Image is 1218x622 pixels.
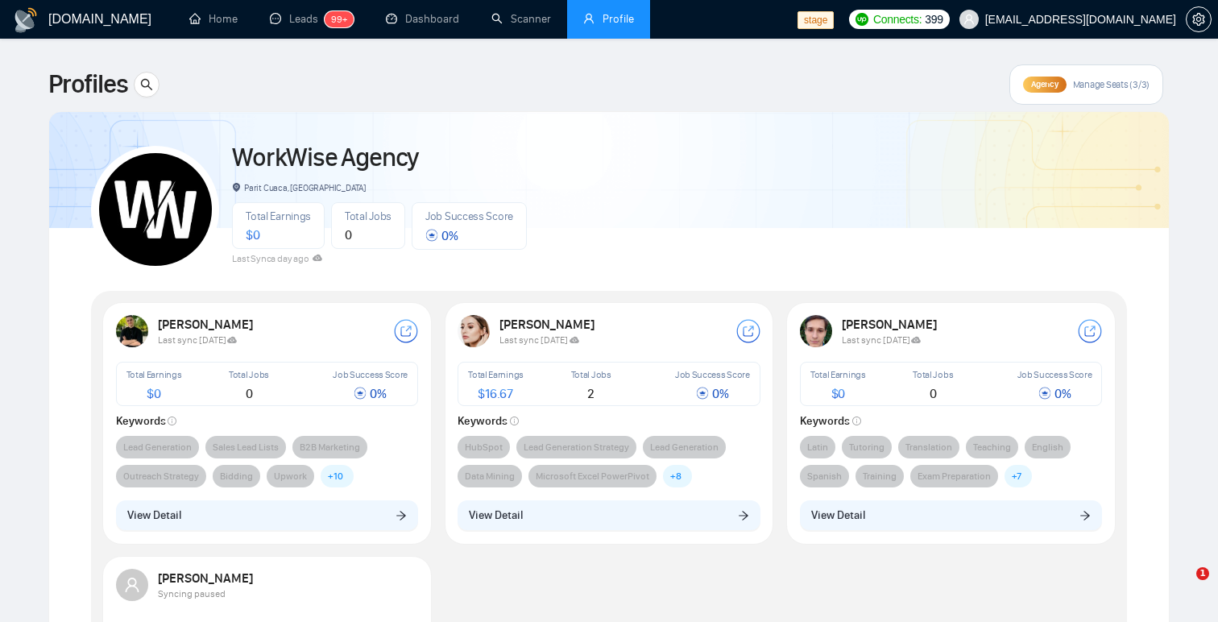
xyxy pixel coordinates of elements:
a: setting [1186,13,1212,26]
span: Translation [905,439,952,455]
img: USER [458,315,490,347]
span: Total Earnings [126,369,182,380]
strong: [PERSON_NAME] [158,317,255,332]
span: View Detail [469,507,523,525]
span: + 8 [670,468,681,484]
span: Microsoft Excel PowerPivot [536,468,649,484]
span: user [963,14,975,25]
span: setting [1187,13,1211,26]
span: 0 % [354,386,386,401]
span: info-circle [510,417,519,425]
img: logo [13,7,39,33]
span: arrow-right [738,509,749,520]
sup: 99+ [325,11,354,27]
a: WorkWise Agency [232,142,418,173]
span: Last sync [DATE] [499,334,579,346]
span: B2B Marketing [300,439,360,455]
strong: Keywords [800,414,861,428]
img: WorkWise Agency [99,153,212,266]
span: Profile [603,12,634,26]
img: USER [116,315,148,347]
button: View Detailarrow-right [800,500,1103,531]
span: Lead Generation [123,439,192,455]
span: 399 [925,10,942,28]
strong: Keywords [458,414,519,428]
span: 0 % [696,386,728,401]
span: 0 [345,227,352,243]
span: Data Mining [465,468,515,484]
span: Total Earnings [246,209,311,223]
span: English [1032,439,1063,455]
span: Total Earnings [468,369,524,380]
button: View Detailarrow-right [116,500,419,531]
span: 2 [587,386,594,401]
span: arrow-right [1079,509,1091,520]
span: Total Jobs [913,369,953,380]
span: Last sync [DATE] [158,334,238,346]
span: Syncing paused [158,588,226,599]
span: Upwork [274,468,307,484]
span: Parit Cuaca, [GEOGRAPHIC_DATA] [232,182,366,193]
button: View Detailarrow-right [458,500,760,531]
span: + 7 [1012,468,1021,484]
iframe: Intercom live chat [1163,567,1202,606]
span: Spanish [807,468,842,484]
span: Total Jobs [229,369,269,380]
span: Tutoring [849,439,884,455]
span: 0 [246,386,253,401]
span: Manage Seats (3/3) [1073,78,1150,91]
span: Teaching [973,439,1011,455]
a: homeHome [189,12,238,26]
img: USER [800,315,832,347]
span: Total Jobs [571,369,611,380]
span: 0 [930,386,937,401]
span: Profiles [48,65,127,104]
span: stage [797,11,834,29]
span: Job Success Score [425,209,513,223]
span: Outreach Strategy [123,468,199,484]
span: Training [863,468,897,484]
span: Total Earnings [810,369,866,380]
span: Lead Generation [650,439,719,455]
span: Exam Preparation [918,468,991,484]
span: View Detail [811,507,865,525]
span: Total Jobs [345,209,391,223]
img: upwork-logo.png [855,13,868,26]
span: info-circle [852,417,861,425]
a: searchScanner [491,12,551,26]
span: Last Sync a day ago [232,253,322,264]
span: environment [232,183,241,192]
span: Agency [1031,79,1058,89]
span: $ 0 [147,386,160,401]
button: setting [1186,6,1212,32]
span: 0 % [425,228,458,243]
span: user [124,577,140,593]
span: search [135,78,159,91]
span: Sales Lead Lists [213,439,279,455]
span: HubSpot [465,439,503,455]
span: Connects: [873,10,922,28]
span: $ 0 [246,227,259,243]
span: + 10 [328,468,343,484]
span: 0 % [1038,386,1071,401]
span: Bidding [220,468,253,484]
a: dashboardDashboard [386,12,459,26]
strong: [PERSON_NAME] [842,317,939,332]
span: 1 [1196,567,1209,580]
span: Job Success Score [333,369,408,380]
span: Last sync [DATE] [842,334,922,346]
span: View Detail [127,507,181,525]
span: info-circle [168,417,176,425]
span: arrow-right [396,509,407,520]
span: Lead Generation Strategy [524,439,629,455]
strong: [PERSON_NAME] [158,570,255,586]
strong: Keywords [116,414,177,428]
a: messageLeads99+ [270,12,354,26]
span: Latin [807,439,828,455]
span: $ 16.67 [478,386,513,401]
button: search [134,72,159,97]
span: Job Success Score [1017,369,1092,380]
span: $ 0 [831,386,845,401]
span: Job Success Score [675,369,750,380]
span: user [583,13,594,24]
